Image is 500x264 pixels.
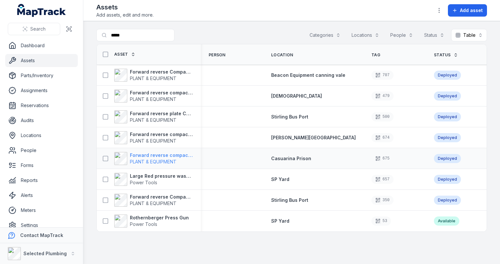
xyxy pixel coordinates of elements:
[5,84,78,97] a: Assignments
[114,52,135,57] a: Asset
[371,154,394,163] div: 675
[130,221,157,227] span: Power Tools
[5,144,78,157] a: People
[96,3,154,12] h2: Assets
[371,71,394,80] div: 707
[434,112,461,121] div: Deployed
[434,133,461,142] div: Deployed
[271,135,356,140] span: [PERSON_NAME][GEOGRAPHIC_DATA]
[130,76,176,81] span: PLANT & EQUIPMENT
[114,52,128,57] span: Asset
[271,93,322,99] a: [DEMOGRAPHIC_DATA]
[5,189,78,202] a: Alerts
[271,52,293,58] span: Location
[5,219,78,232] a: Settings
[5,99,78,112] a: Reservations
[114,173,193,186] a: Large Red pressure washerPower Tools
[434,52,458,58] a: Status
[130,152,193,159] strong: Forward reverse compactor CR8 [PERSON_NAME] 605kg
[271,114,308,119] span: Stirling Bus Port
[271,218,289,224] a: SP Yard
[371,175,394,184] div: 657
[114,131,193,144] a: Forward reverse compactor 100/80 Bomag 726kgPLANT & EQUIPMENT
[130,96,176,102] span: PLANT & EQUIPMENT
[96,12,154,18] span: Add assets, edit and more.
[271,156,311,161] span: Casuarina Prison
[114,215,189,228] a: Rothernberger Press GunPower Tools
[5,69,78,82] a: Parts/Inventory
[5,159,78,172] a: Forms
[271,176,289,182] span: SP Yard
[130,194,193,200] strong: Forward reverse Compactor 100/80 Bomag 726kg
[371,112,394,121] div: 500
[130,215,189,221] strong: Rothernberger Press Gun
[434,91,461,101] div: Deployed
[371,52,380,58] span: Tag
[434,216,459,226] div: Available
[271,155,311,162] a: Casuarina Prison
[5,204,78,217] a: Meters
[448,4,487,17] button: Add asset
[371,196,394,205] div: 350
[130,173,193,179] strong: Large Red pressure washer
[371,216,391,226] div: 53
[434,71,461,80] div: Deployed
[114,152,193,165] a: Forward reverse compactor CR8 [PERSON_NAME] 605kgPLANT & EQUIPMENT
[5,114,78,127] a: Audits
[130,69,193,75] strong: Forward reverse Compactor DPU110 [PERSON_NAME] 830kg
[17,4,66,17] a: MapTrack
[386,29,417,41] button: People
[130,201,176,206] span: PLANT & EQUIPMENT
[5,174,78,187] a: Reports
[271,114,308,120] a: Stirling Bus Port
[5,54,78,67] a: Assets
[130,180,157,185] span: Power Tools
[434,154,461,163] div: Deployed
[114,194,193,207] a: Forward reverse Compactor 100/80 Bomag 726kgPLANT & EQUIPMENT
[271,72,345,78] a: Beacon Equipment canning vale
[20,232,63,238] strong: Contact MapTrack
[114,90,193,103] a: Forward reverse compactor BPR455 Bomag 400kgPLANT & EQUIPMENT
[271,197,308,203] a: Stirling Bus Port
[271,176,289,183] a: SP Yard
[271,134,356,141] a: [PERSON_NAME][GEOGRAPHIC_DATA]
[8,23,60,35] button: Search
[114,69,193,82] a: Forward reverse Compactor DPU110 [PERSON_NAME] 830kgPLANT & EQUIPMENT
[130,131,193,138] strong: Forward reverse compactor 100/80 Bomag 726kg
[420,29,449,41] button: Status
[5,129,78,142] a: Locations
[434,196,461,205] div: Deployed
[30,26,46,32] span: Search
[130,117,176,123] span: PLANT & EQUIPMENT
[460,7,483,14] span: Add asset
[434,52,451,58] span: Status
[371,91,394,101] div: 479
[130,138,176,144] span: PLANT & EQUIPMENT
[114,110,193,123] a: Forward reverse plate Compactor MVH308D Mikasa 361kgPLANT & EQUIPMENT
[209,52,226,58] span: Person
[130,110,193,117] strong: Forward reverse plate Compactor MVH308D Mikasa 361kg
[371,133,394,142] div: 674
[130,159,176,164] span: PLANT & EQUIPMENT
[434,175,461,184] div: Deployed
[5,39,78,52] a: Dashboard
[23,251,67,256] strong: Selected Plumbing
[451,29,487,41] button: Table
[130,90,193,96] strong: Forward reverse compactor BPR455 Bomag 400kg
